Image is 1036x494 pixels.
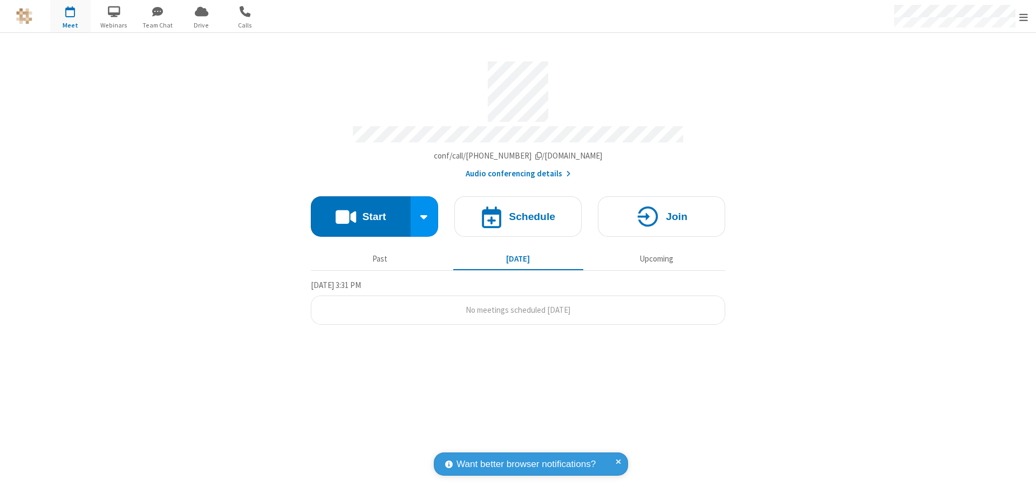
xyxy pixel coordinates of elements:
[50,20,91,30] span: Meet
[598,196,725,237] button: Join
[311,196,411,237] button: Start
[311,279,725,325] section: Today's Meetings
[466,168,571,180] button: Audio conferencing details
[434,150,603,162] button: Copy my meeting room linkCopy my meeting room link
[466,305,570,315] span: No meetings scheduled [DATE]
[315,249,445,269] button: Past
[411,196,439,237] div: Start conference options
[454,196,582,237] button: Schedule
[225,20,265,30] span: Calls
[311,280,361,290] span: [DATE] 3:31 PM
[94,20,134,30] span: Webinars
[138,20,178,30] span: Team Chat
[453,249,583,269] button: [DATE]
[434,150,603,161] span: Copy my meeting room link
[1009,466,1028,486] iframe: Chat
[456,457,596,471] span: Want better browser notifications?
[362,211,386,222] h4: Start
[16,8,32,24] img: QA Selenium DO NOT DELETE OR CHANGE
[666,211,687,222] h4: Join
[181,20,222,30] span: Drive
[591,249,721,269] button: Upcoming
[311,53,725,180] section: Account details
[509,211,555,222] h4: Schedule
